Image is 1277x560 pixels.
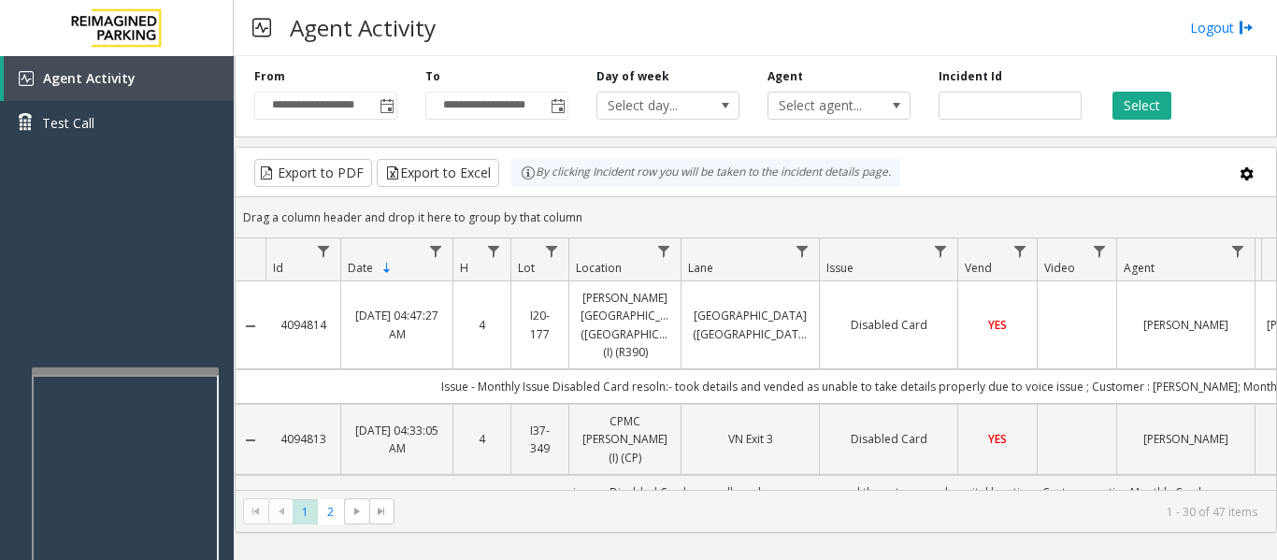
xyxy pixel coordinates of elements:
a: 4 [465,316,499,334]
span: H [460,260,468,276]
a: 4 [465,430,499,448]
a: [PERSON_NAME] [1128,316,1243,334]
span: Go to the last page [369,498,395,524]
span: Location [576,260,622,276]
a: I20-177 [523,307,557,342]
a: YES [969,316,1026,334]
span: Issue [826,260,854,276]
a: Logout [1190,18,1254,37]
a: Disabled Card [831,316,946,334]
a: [PERSON_NAME][GEOGRAPHIC_DATA] ([GEOGRAPHIC_DATA]) (I) (R390) [581,289,669,361]
span: Video [1044,260,1075,276]
a: [PERSON_NAME] [1128,430,1243,448]
span: YES [988,431,1007,447]
img: infoIcon.svg [521,165,536,180]
span: Toggle popup [547,93,567,119]
a: H Filter Menu [481,238,507,264]
a: Collapse Details [236,319,265,334]
kendo-pager-info: 1 - 30 of 47 items [406,504,1257,520]
label: Day of week [596,68,669,85]
label: From [254,68,285,85]
a: Lane Filter Menu [790,238,815,264]
a: Id Filter Menu [311,238,337,264]
span: YES [988,317,1007,333]
span: Agent [1124,260,1155,276]
span: Date [348,260,373,276]
a: VN Exit 3 [693,430,808,448]
span: Toggle popup [376,93,396,119]
div: Data table [236,238,1276,490]
label: To [425,68,440,85]
span: Go to the next page [344,498,369,524]
a: CPMC [PERSON_NAME] (I) (CP) [581,412,669,467]
span: Lot [518,260,535,276]
a: 4094813 [277,430,329,448]
span: Id [273,260,283,276]
a: Lot Filter Menu [539,238,565,264]
a: Vend Filter Menu [1008,238,1033,264]
span: Select agent... [768,93,882,119]
a: Agent Filter Menu [1226,238,1251,264]
img: pageIcon [252,5,271,50]
label: Agent [768,68,803,85]
a: Location Filter Menu [652,238,677,264]
span: Go to the next page [350,504,365,519]
a: Video Filter Menu [1087,238,1112,264]
a: [DATE] 04:33:05 AM [352,422,441,457]
div: By clicking Incident row you will be taken to the incident details page. [511,159,900,187]
button: Export to Excel [377,159,499,187]
img: 'icon' [19,71,34,86]
span: Lane [688,260,713,276]
span: Select day... [597,93,710,119]
span: Agent Activity [43,69,136,87]
button: Export to PDF [254,159,372,187]
img: logout [1239,18,1254,37]
a: 4094814 [277,316,329,334]
a: Disabled Card [831,430,946,448]
a: [GEOGRAPHIC_DATA] ([GEOGRAPHIC_DATA]) [693,307,808,342]
span: Vend [965,260,992,276]
span: Page 1 [293,499,318,524]
button: Select [1112,92,1171,120]
a: YES [969,430,1026,448]
a: Agent Activity [4,56,234,101]
a: Collapse Details [236,433,265,448]
span: Page 2 [318,499,343,524]
label: Incident Id [939,68,1002,85]
span: Go to the last page [374,504,389,519]
a: Issue Filter Menu [928,238,954,264]
h3: Agent Activity [280,5,445,50]
a: I37-349 [523,422,557,457]
span: Test Call [42,113,94,133]
div: Drag a column header and drop it here to group by that column [236,201,1276,234]
a: [DATE] 04:47:27 AM [352,307,441,342]
span: Sortable [380,261,395,276]
a: Date Filter Menu [423,238,449,264]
